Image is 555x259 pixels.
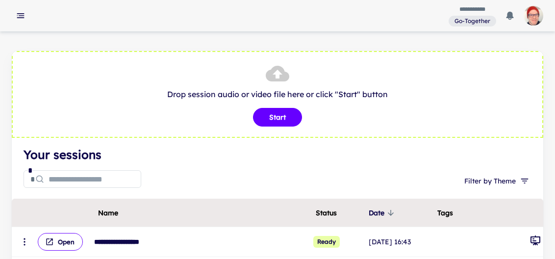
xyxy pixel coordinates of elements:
[253,108,302,127] button: Start
[313,236,340,248] span: Ready
[316,207,337,219] span: Status
[367,227,435,257] td: [DATE] 16:43
[524,6,543,26] img: photoURL
[369,207,397,219] span: Date
[98,207,118,219] span: Name
[38,233,83,251] button: Open
[451,17,494,26] span: Go-Together
[530,234,541,249] div: General Meeting
[23,88,532,100] p: Drop session audio or video file here or click "Start" button
[437,207,453,219] span: Tags
[449,15,496,27] span: You are a member of this workspace. Contact your workspace owner for assistance.
[460,172,531,190] button: Filter by Theme
[24,146,531,163] h4: Your sessions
